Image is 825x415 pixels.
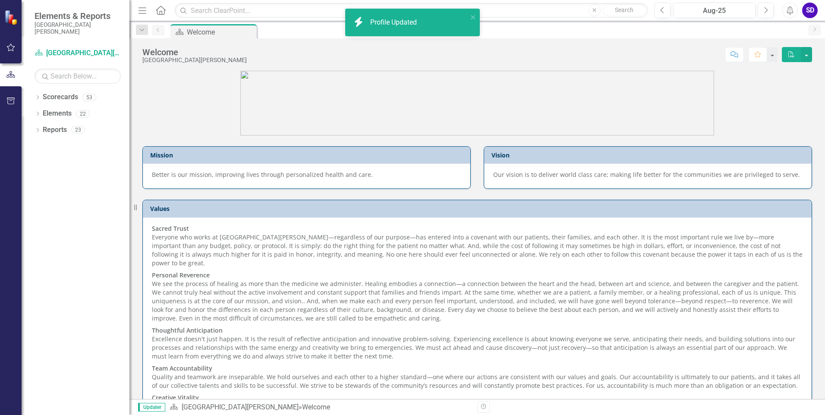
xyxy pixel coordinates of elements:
button: Search [603,4,646,16]
button: close [470,12,476,22]
button: SD [802,3,818,18]
img: SJRMC%20new%20logo%203.jpg [240,71,714,135]
div: 23 [71,126,85,134]
button: Aug-25 [673,3,756,18]
p: We see the process of healing as more than the medicine we administer. Healing embodies a connect... [152,269,803,324]
strong: Thoughtful Anticipation [152,326,223,334]
div: Profile Updated [370,18,419,28]
img: ClearPoint Strategy [4,10,19,25]
div: 22 [76,110,90,117]
p: Excellence doesn't just happen. It is the result of reflective anticipation and innovative proble... [152,324,803,362]
a: Scorecards [43,92,78,102]
a: Reports [43,125,67,135]
p: Better is our mission, improving lives through personalized health and care. [152,170,461,179]
div: Welcome [302,403,330,411]
a: Elements [43,109,72,119]
strong: Personal Reverence [152,271,210,279]
p: Everyone who works at [GEOGRAPHIC_DATA][PERSON_NAME]—regardless of our purpose—has entered into a... [152,224,803,269]
span: Search [615,6,633,13]
div: Welcome [187,27,255,38]
p: Quality and teamwork are inseparable. We hold ourselves and each other to a higher standard—one w... [152,362,803,392]
input: Search Below... [35,69,121,84]
div: Welcome [142,47,247,57]
strong: Creative Vitality [152,393,199,402]
strong: Team Accountability [152,364,212,372]
h3: Vision [491,152,807,158]
strong: Sacred Trust [152,224,189,233]
small: [GEOGRAPHIC_DATA][PERSON_NAME] [35,21,121,35]
input: Search ClearPoint... [175,3,648,18]
a: [GEOGRAPHIC_DATA][PERSON_NAME] [182,403,299,411]
div: 53 [82,94,96,101]
span: Elements & Reports [35,11,121,21]
p: Our vision is to deliver world class care; making life better for the communities we are privileg... [493,170,803,179]
div: » [170,402,471,412]
div: [GEOGRAPHIC_DATA][PERSON_NAME] [142,57,247,63]
h3: Values [150,205,807,212]
span: Updater [138,403,165,412]
h3: Mission [150,152,466,158]
div: Aug-25 [676,6,753,16]
a: [GEOGRAPHIC_DATA][PERSON_NAME] [35,48,121,58]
